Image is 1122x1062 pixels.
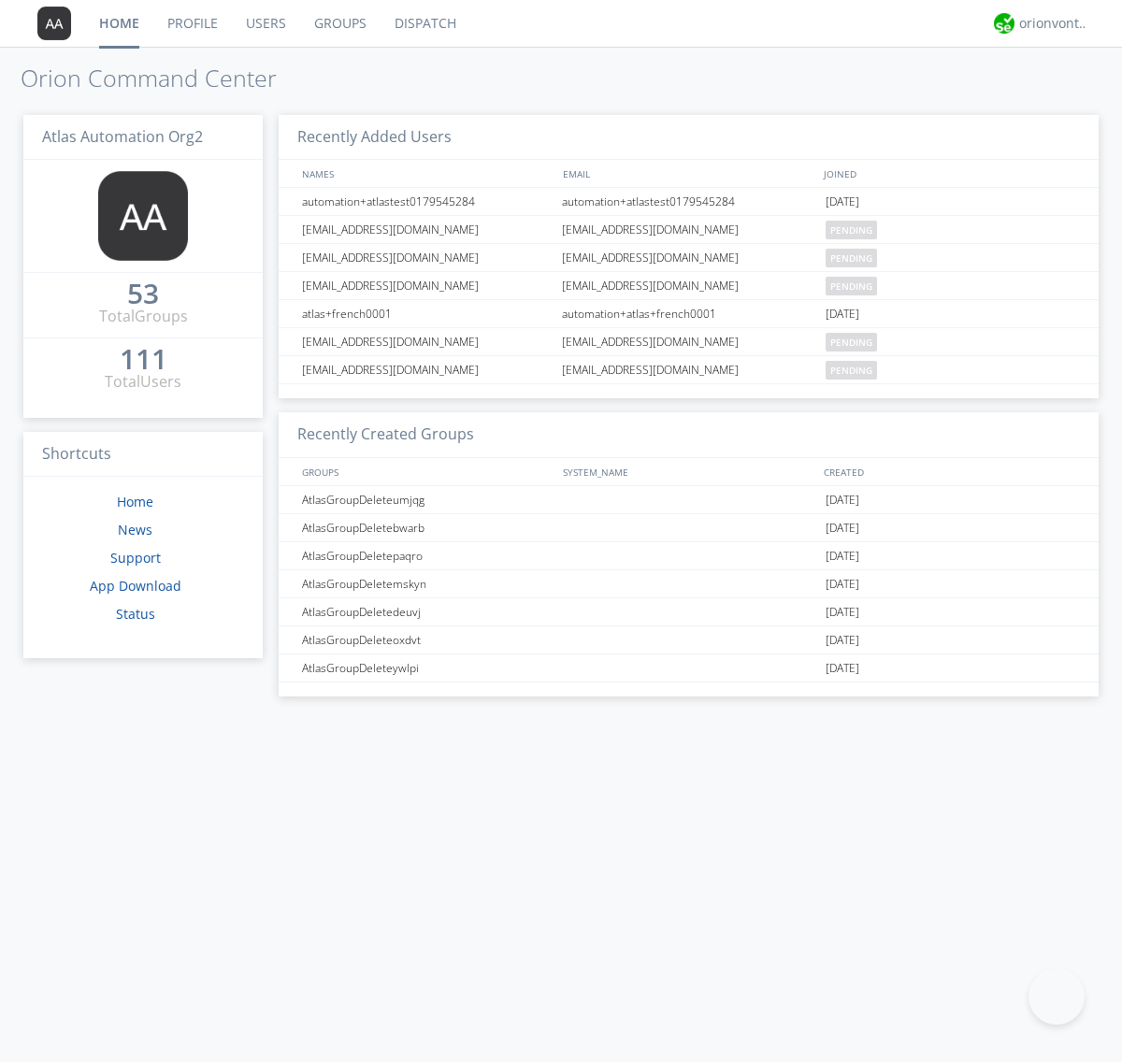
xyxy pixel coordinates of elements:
span: [DATE] [826,654,859,682]
a: App Download [90,577,181,595]
div: JOINED [819,160,1081,187]
a: [EMAIL_ADDRESS][DOMAIN_NAME][EMAIL_ADDRESS][DOMAIN_NAME]pending [279,356,1099,384]
span: pending [826,333,877,352]
span: [DATE] [826,542,859,570]
h3: Shortcuts [23,432,263,478]
a: atlas+french0001automation+atlas+french0001[DATE] [279,300,1099,328]
div: SYSTEM_NAME [558,458,819,485]
a: AtlasGroupDeleteoxdvt[DATE] [279,626,1099,654]
a: News [118,521,152,538]
div: automation+atlastest0179545284 [557,188,821,215]
div: [EMAIL_ADDRESS][DOMAIN_NAME] [297,356,556,383]
span: [DATE] [826,626,859,654]
h3: Recently Added Users [279,115,1099,161]
a: AtlasGroupDeletedeuvj[DATE] [279,598,1099,626]
div: [EMAIL_ADDRESS][DOMAIN_NAME] [297,272,556,299]
div: [EMAIL_ADDRESS][DOMAIN_NAME] [297,216,556,243]
a: Home [117,493,153,510]
a: [EMAIL_ADDRESS][DOMAIN_NAME][EMAIL_ADDRESS][DOMAIN_NAME]pending [279,216,1099,244]
a: [EMAIL_ADDRESS][DOMAIN_NAME][EMAIL_ADDRESS][DOMAIN_NAME]pending [279,328,1099,356]
div: [EMAIL_ADDRESS][DOMAIN_NAME] [557,356,821,383]
div: [EMAIL_ADDRESS][DOMAIN_NAME] [557,216,821,243]
a: [EMAIL_ADDRESS][DOMAIN_NAME][EMAIL_ADDRESS][DOMAIN_NAME]pending [279,272,1099,300]
h3: Recently Created Groups [279,412,1099,458]
a: Support [110,549,161,567]
a: automation+atlastest0179545284automation+atlastest0179545284[DATE] [279,188,1099,216]
div: AtlasGroupDeleteywlpi [297,654,556,682]
div: AtlasGroupDeletepaqro [297,542,556,569]
div: [EMAIL_ADDRESS][DOMAIN_NAME] [557,328,821,355]
div: automation+atlastest0179545284 [297,188,556,215]
div: EMAIL [558,160,819,187]
div: 53 [127,284,159,303]
div: Total Users [105,371,181,393]
img: 373638.png [37,7,71,40]
div: AtlasGroupDeletebwarb [297,514,556,541]
span: [DATE] [826,486,859,514]
div: GROUPS [297,458,554,485]
a: AtlasGroupDeleteumjqg[DATE] [279,486,1099,514]
div: orionvontas+atlas+automation+org2 [1019,14,1089,33]
span: pending [826,361,877,380]
span: Atlas Automation Org2 [42,126,203,147]
img: 29d36aed6fa347d5a1537e7736e6aa13 [994,13,1014,34]
a: 111 [120,350,167,371]
div: AtlasGroupDeleteumjqg [297,486,556,513]
iframe: Toggle Customer Support [1028,969,1085,1025]
span: pending [826,249,877,267]
a: 53 [127,284,159,306]
span: [DATE] [826,514,859,542]
a: [EMAIL_ADDRESS][DOMAIN_NAME][EMAIL_ADDRESS][DOMAIN_NAME]pending [279,244,1099,272]
div: NAMES [297,160,554,187]
div: [EMAIL_ADDRESS][DOMAIN_NAME] [557,244,821,271]
a: AtlasGroupDeletebwarb[DATE] [279,514,1099,542]
div: atlas+french0001 [297,300,556,327]
div: [EMAIL_ADDRESS][DOMAIN_NAME] [557,272,821,299]
span: [DATE] [826,598,859,626]
span: [DATE] [826,188,859,216]
a: AtlasGroupDeletepaqro[DATE] [279,542,1099,570]
div: [EMAIL_ADDRESS][DOMAIN_NAME] [297,328,556,355]
span: [DATE] [826,300,859,328]
div: [EMAIL_ADDRESS][DOMAIN_NAME] [297,244,556,271]
div: 111 [120,350,167,368]
a: AtlasGroupDeletemskyn[DATE] [279,570,1099,598]
div: automation+atlas+french0001 [557,300,821,327]
a: Status [116,605,155,623]
div: CREATED [819,458,1081,485]
a: AtlasGroupDeleteywlpi[DATE] [279,654,1099,682]
span: pending [826,277,877,295]
span: pending [826,221,877,239]
div: AtlasGroupDeletemskyn [297,570,556,597]
div: AtlasGroupDeletedeuvj [297,598,556,625]
div: AtlasGroupDeleteoxdvt [297,626,556,653]
div: Total Groups [99,306,188,327]
span: [DATE] [826,570,859,598]
img: 373638.png [98,171,188,261]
